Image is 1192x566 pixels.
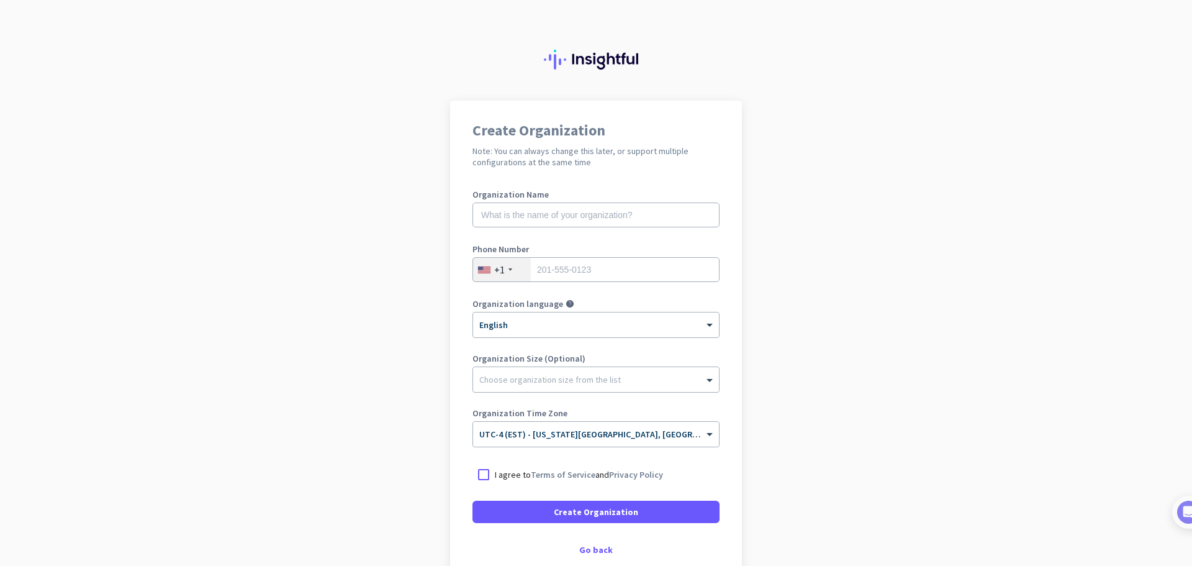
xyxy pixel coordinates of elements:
label: Organization language [472,299,563,308]
label: Phone Number [472,245,720,253]
input: What is the name of your organization? [472,203,720,227]
a: Privacy Policy [609,469,663,480]
input: 201-555-0123 [472,257,720,282]
a: Terms of Service [531,469,595,480]
button: Create Organization [472,501,720,523]
label: Organization Name [472,190,720,199]
label: Organization Time Zone [472,409,720,418]
h2: Note: You can always change this later, or support multiple configurations at the same time [472,145,720,168]
img: Insightful [544,50,648,70]
h1: Create Organization [472,123,720,138]
span: Create Organization [554,506,638,518]
div: Go back [472,545,720,554]
div: +1 [494,263,505,276]
label: Organization Size (Optional) [472,354,720,363]
i: help [566,299,574,308]
p: I agree to and [495,468,663,481]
